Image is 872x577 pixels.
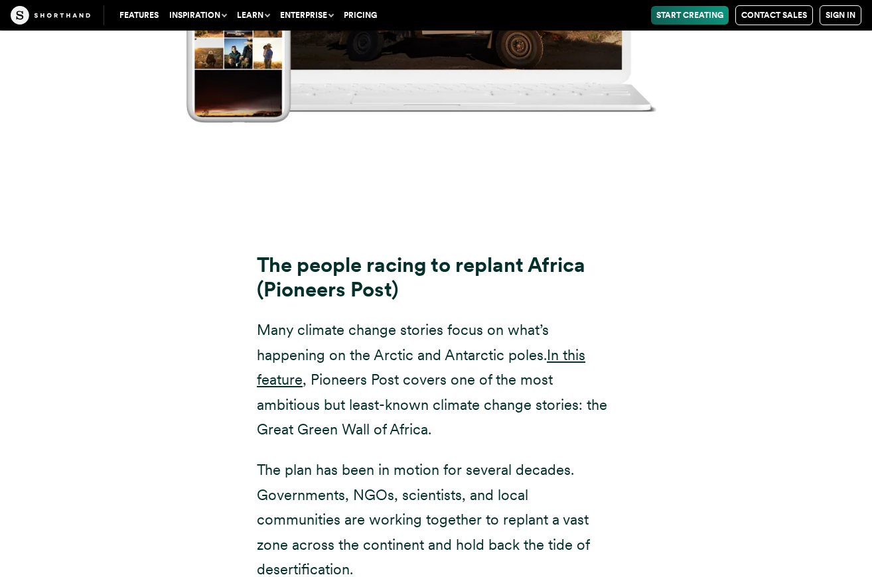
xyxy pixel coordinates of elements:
button: Inspiration [164,6,232,25]
button: Enterprise [275,6,338,25]
a: Features [114,6,164,25]
a: Pricing [338,6,382,25]
a: Contact Sales [735,5,813,25]
a: Sign in [820,5,861,25]
img: The Craft [11,6,90,25]
p: Many climate change stories focus on what’s happening on the Arctic and Antarctic poles. , Pionee... [257,318,615,442]
button: Learn [232,6,275,25]
a: Start Creating [651,6,729,25]
strong: The people racing to replant Africa (Pioneers Post) [257,253,585,302]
